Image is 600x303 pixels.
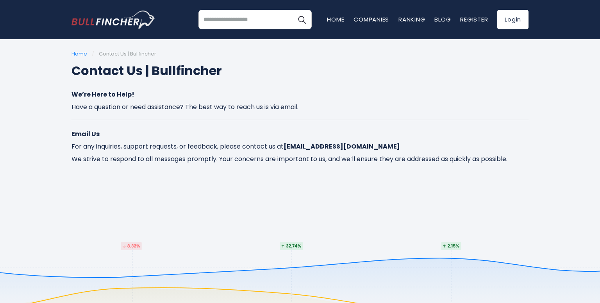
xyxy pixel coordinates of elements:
[71,129,100,138] strong: Email Us
[71,128,529,165] p: For any inquiries, support requests, or feedback, please contact us at We strive to respond to al...
[71,88,529,113] p: Have a question or need assistance? The best way to reach us is via email.
[292,10,312,29] button: Search
[71,11,155,29] img: bullfincher logo
[99,50,156,57] span: Contact Us | Bullfincher
[497,10,529,29] a: Login
[71,50,87,57] a: Home
[354,15,389,23] a: Companies
[398,15,425,23] a: Ranking
[71,90,134,99] strong: We’re Here to Help!
[71,11,155,29] a: Go to homepage
[434,15,451,23] a: Blog
[284,142,400,151] strong: [EMAIL_ADDRESS][DOMAIN_NAME]
[71,61,529,80] h1: Contact Us | Bullfincher
[327,15,344,23] a: Home
[460,15,488,23] a: Register
[71,51,529,57] ul: /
